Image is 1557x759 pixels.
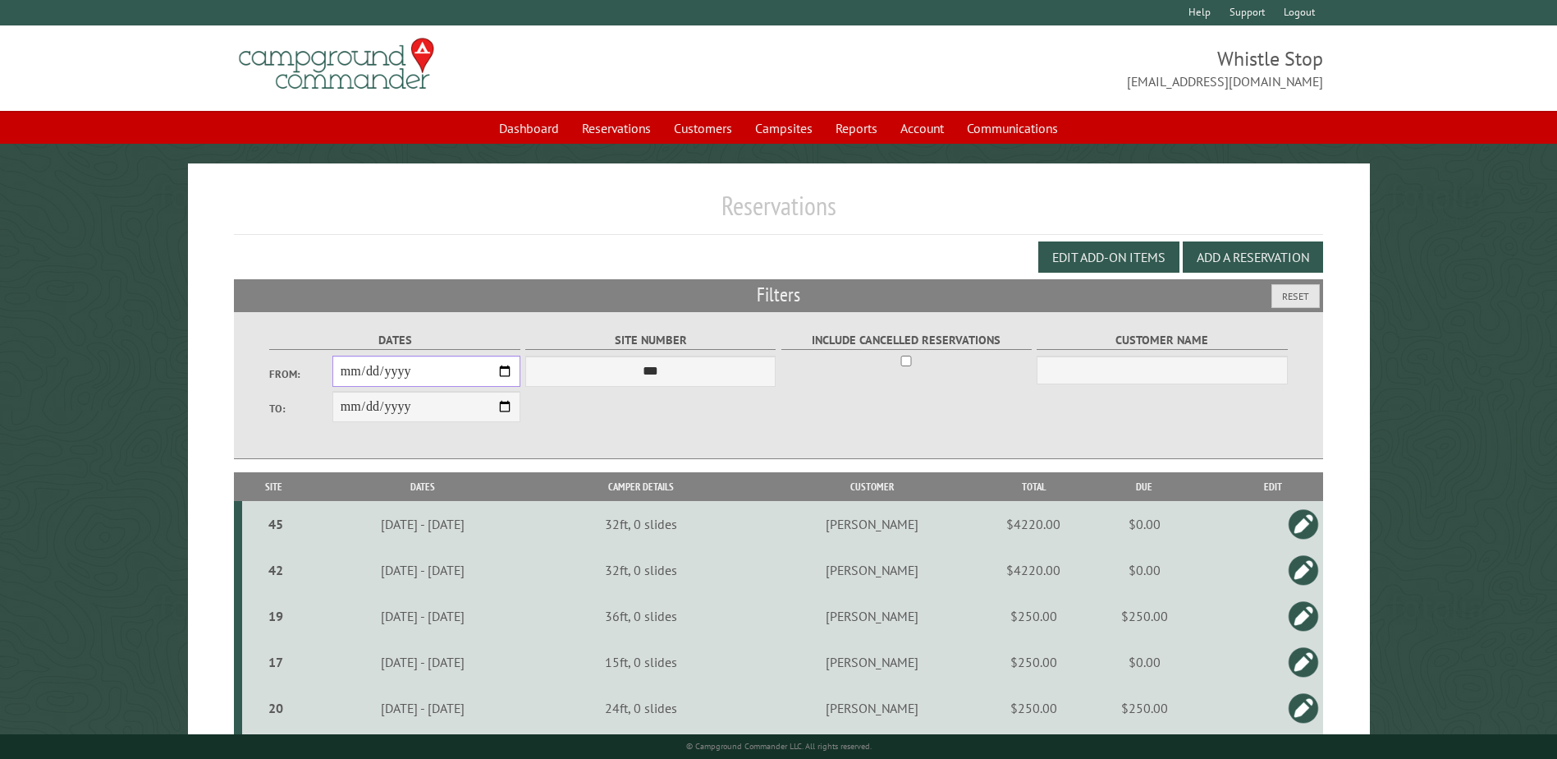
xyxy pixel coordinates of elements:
th: Customer [743,472,1001,501]
td: 15ft, 0 slides [539,639,743,685]
div: 45 [249,516,303,532]
td: $250.00 [1066,593,1222,639]
label: Customer Name [1037,331,1287,350]
label: Include Cancelled Reservations [781,331,1032,350]
div: 20 [249,700,303,716]
td: $250.00 [1001,685,1066,731]
td: $0.00 [1066,639,1222,685]
h1: Reservations [234,190,1322,235]
td: [PERSON_NAME] [743,639,1001,685]
a: Customers [664,113,742,144]
div: [DATE] - [DATE] [308,562,537,578]
a: Dashboard [489,113,569,144]
td: $4220.00 [1001,501,1066,547]
th: Dates [305,472,539,501]
div: 17 [249,654,303,670]
div: [DATE] - [DATE] [308,608,537,624]
div: [DATE] - [DATE] [308,700,537,716]
label: Dates [269,331,520,350]
div: 42 [249,562,303,578]
td: [PERSON_NAME] [743,547,1001,593]
a: Reservations [572,113,661,144]
th: Due [1066,472,1222,501]
button: Edit Add-on Items [1038,241,1179,273]
td: $0.00 [1066,547,1222,593]
th: Camper Details [539,472,743,501]
div: 19 [249,608,303,624]
td: $250.00 [1001,639,1066,685]
td: 32ft, 0 slides [539,547,743,593]
a: Account [891,113,954,144]
button: Reset [1271,284,1320,308]
label: From: [269,366,332,382]
td: [PERSON_NAME] [743,501,1001,547]
td: [PERSON_NAME] [743,593,1001,639]
a: Campsites [745,113,822,144]
td: $250.00 [1066,685,1222,731]
th: Total [1001,472,1066,501]
td: 32ft, 0 slides [539,501,743,547]
td: 24ft, 0 slides [539,685,743,731]
td: 36ft, 0 slides [539,593,743,639]
div: [DATE] - [DATE] [308,516,537,532]
a: Communications [957,113,1068,144]
td: $4220.00 [1001,547,1066,593]
img: Campground Commander [234,32,439,96]
label: To: [269,401,332,416]
td: $250.00 [1001,593,1066,639]
th: Edit [1223,472,1323,501]
a: Reports [826,113,887,144]
td: $0.00 [1066,501,1222,547]
span: Whistle Stop [EMAIL_ADDRESS][DOMAIN_NAME] [779,45,1323,91]
small: © Campground Commander LLC. All rights reserved. [686,741,872,752]
h2: Filters [234,279,1322,310]
div: [DATE] - [DATE] [308,654,537,670]
td: [PERSON_NAME] [743,685,1001,731]
button: Add a Reservation [1183,241,1323,273]
th: Site [242,472,305,501]
label: Site Number [525,331,776,350]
